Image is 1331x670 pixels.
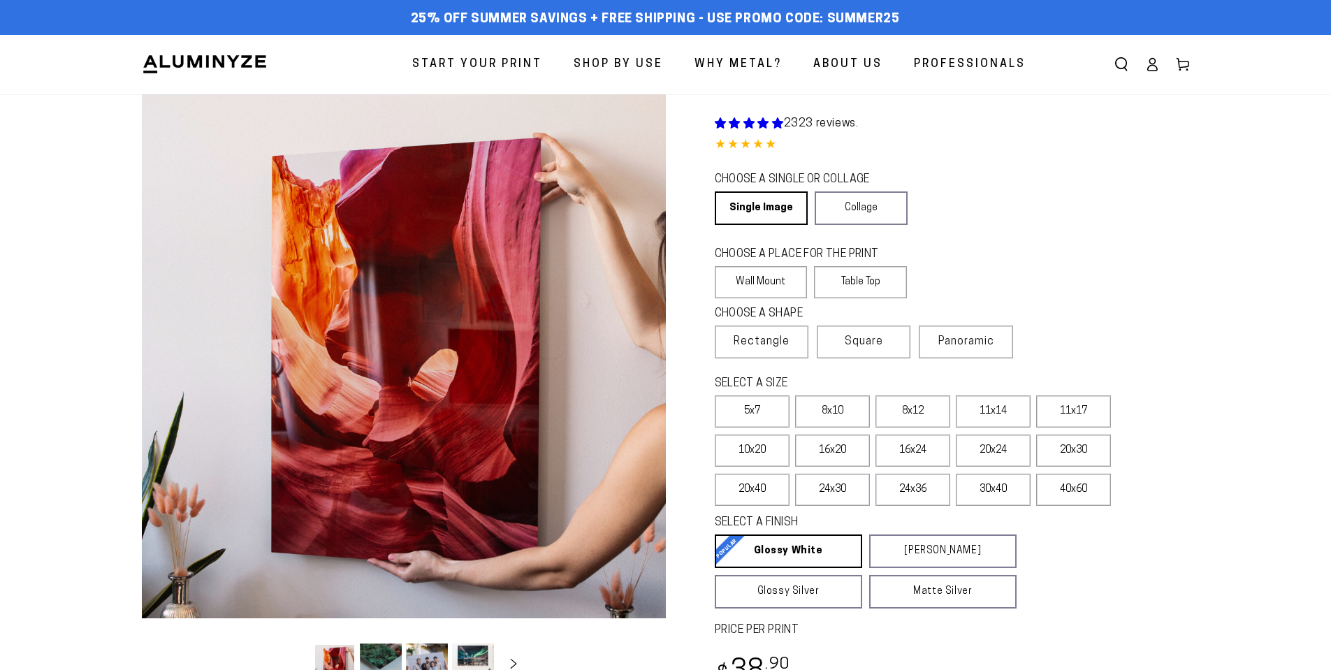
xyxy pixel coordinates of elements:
a: Why Metal? [684,46,792,83]
span: Shop By Use [574,54,663,75]
a: Collage [815,191,908,225]
legend: CHOOSE A PLACE FOR THE PRINT [715,247,894,263]
label: PRICE PER PRINT [715,622,1190,639]
label: 5x7 [715,395,790,428]
label: 20x30 [1036,435,1111,467]
a: Professionals [903,46,1036,83]
label: 20x40 [715,474,790,506]
label: 20x24 [956,435,1031,467]
label: 11x14 [956,395,1031,428]
span: 25% off Summer Savings + Free Shipping - Use Promo Code: SUMMER25 [411,12,900,27]
legend: SELECT A FINISH [715,515,983,531]
label: 11x17 [1036,395,1111,428]
span: Why Metal? [694,54,782,75]
img: Aluminyze [142,54,268,75]
label: 8x12 [875,395,950,428]
span: Square [845,333,883,350]
legend: SELECT A SIZE [715,376,994,392]
legend: CHOOSE A SHAPE [715,306,896,322]
span: Start Your Print [412,54,542,75]
summary: Search our site [1106,49,1137,80]
a: Start Your Print [402,46,553,83]
label: 40x60 [1036,474,1111,506]
label: Table Top [814,266,907,298]
span: Panoramic [938,336,994,347]
a: Shop By Use [563,46,674,83]
a: Matte Silver [869,575,1017,609]
span: About Us [813,54,882,75]
label: 16x20 [795,435,870,467]
span: Professionals [914,54,1026,75]
a: [PERSON_NAME] [869,534,1017,568]
label: 10x20 [715,435,790,467]
label: Wall Mount [715,266,808,298]
legend: CHOOSE A SINGLE OR COLLAGE [715,172,895,188]
label: 24x36 [875,474,950,506]
label: 16x24 [875,435,950,467]
label: 8x10 [795,395,870,428]
a: Single Image [715,191,808,225]
a: Glossy White [715,534,862,568]
label: 24x30 [795,474,870,506]
a: Glossy Silver [715,575,862,609]
label: 30x40 [956,474,1031,506]
span: Rectangle [734,333,790,350]
div: 4.85 out of 5.0 stars [715,136,1190,156]
a: About Us [803,46,893,83]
